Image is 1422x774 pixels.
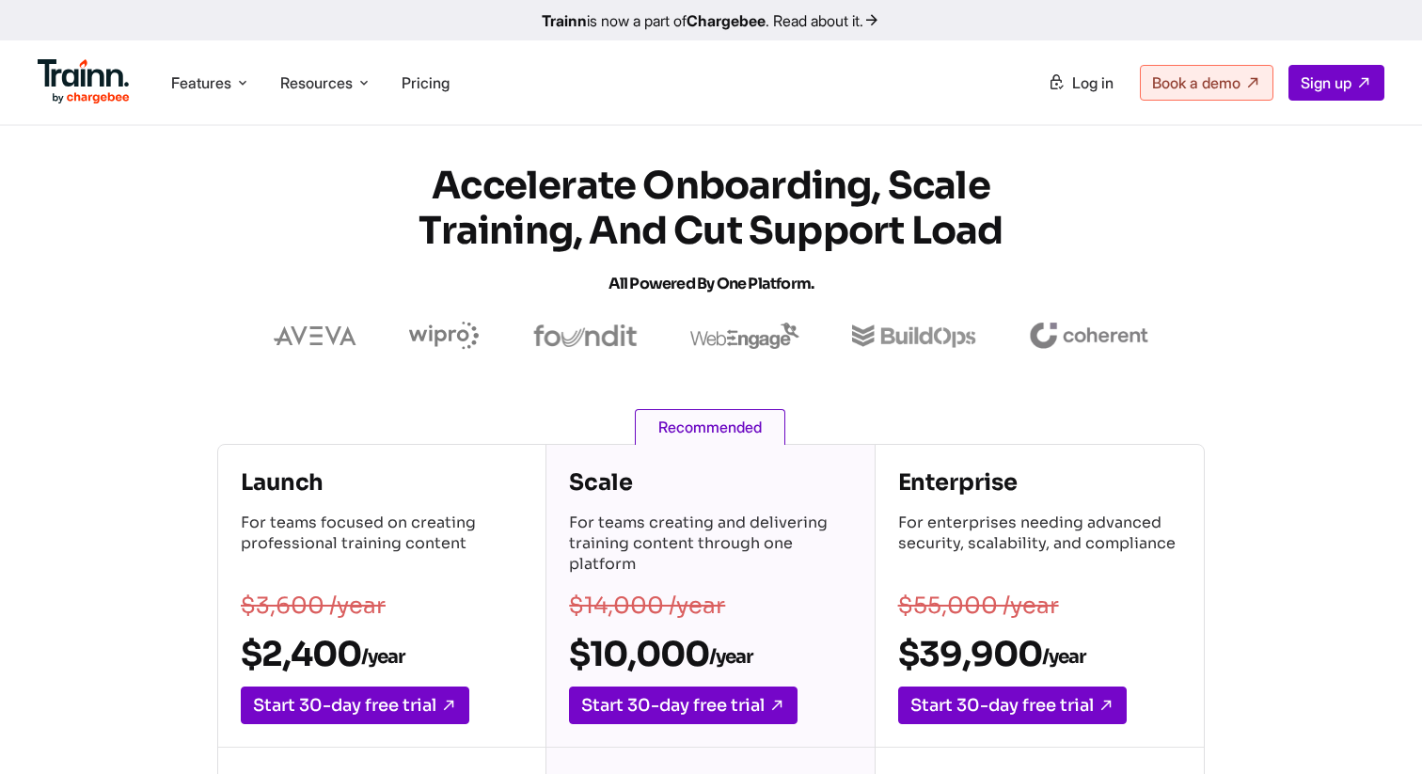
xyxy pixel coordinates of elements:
b: Chargebee [687,11,766,30]
b: Trainn [542,11,587,30]
p: For teams creating and delivering training content through one platform [569,513,851,578]
s: $3,600 /year [241,592,386,620]
a: Sign up [1288,65,1384,101]
img: webengage logo [690,323,799,349]
sub: /year [709,645,752,669]
s: $55,000 /year [898,592,1059,620]
span: Resources [280,72,353,93]
h2: $2,400 [241,633,523,675]
span: Recommended [635,409,785,445]
span: Features [171,72,231,93]
span: Sign up [1301,73,1351,92]
h4: Scale [569,467,851,498]
sub: /year [1042,645,1085,669]
s: $14,000 /year [569,592,725,620]
span: All Powered by One Platform. [608,274,814,293]
h4: Enterprise [898,467,1181,498]
img: Trainn Logo [38,59,130,104]
h2: $10,000 [569,633,851,675]
a: Pricing [402,73,450,92]
sub: /year [361,645,404,669]
a: Start 30-day free trial [241,687,469,724]
img: aveva logo [274,326,356,345]
span: Book a demo [1152,73,1240,92]
h1: Accelerate Onboarding, Scale Training, and Cut Support Load [372,164,1050,307]
a: Book a demo [1140,65,1273,101]
a: Log in [1036,66,1125,100]
a: Start 30-day free trial [569,687,798,724]
h4: Launch [241,467,523,498]
img: buildops logo [852,324,975,348]
span: Log in [1072,73,1114,92]
p: For enterprises needing advanced security, scalability, and compliance [898,513,1181,578]
p: For teams focused on creating professional training content [241,513,523,578]
h2: $39,900 [898,633,1181,675]
img: wipro logo [409,322,480,350]
iframe: Chat Widget [1328,684,1422,774]
img: coherent logo [1029,323,1148,349]
a: Start 30-day free trial [898,687,1127,724]
img: foundit logo [532,324,638,347]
